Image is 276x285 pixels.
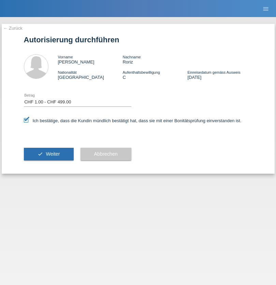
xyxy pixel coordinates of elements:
[122,70,187,80] div: C
[122,54,187,65] div: Roriz
[24,118,242,123] label: Ich bestätige, dass die Kundin mündlich bestätigt hat, dass sie mit einer Bonitätsprüfung einvers...
[187,70,252,80] div: [DATE]
[259,6,273,11] a: menu
[122,55,141,59] span: Nachname
[3,26,23,31] a: ← Zurück
[24,35,252,44] h1: Autorisierung durchführen
[94,151,118,157] span: Abbrechen
[81,148,131,161] button: Abbrechen
[58,70,77,74] span: Nationalität
[46,151,60,157] span: Weiter
[122,70,160,74] span: Aufenthaltsbewilligung
[262,5,269,12] i: menu
[58,54,123,65] div: [PERSON_NAME]
[58,55,73,59] span: Vorname
[58,70,123,80] div: [GEOGRAPHIC_DATA]
[187,70,240,74] span: Einreisedatum gemäss Ausweis
[24,148,74,161] button: check Weiter
[38,151,43,157] i: check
